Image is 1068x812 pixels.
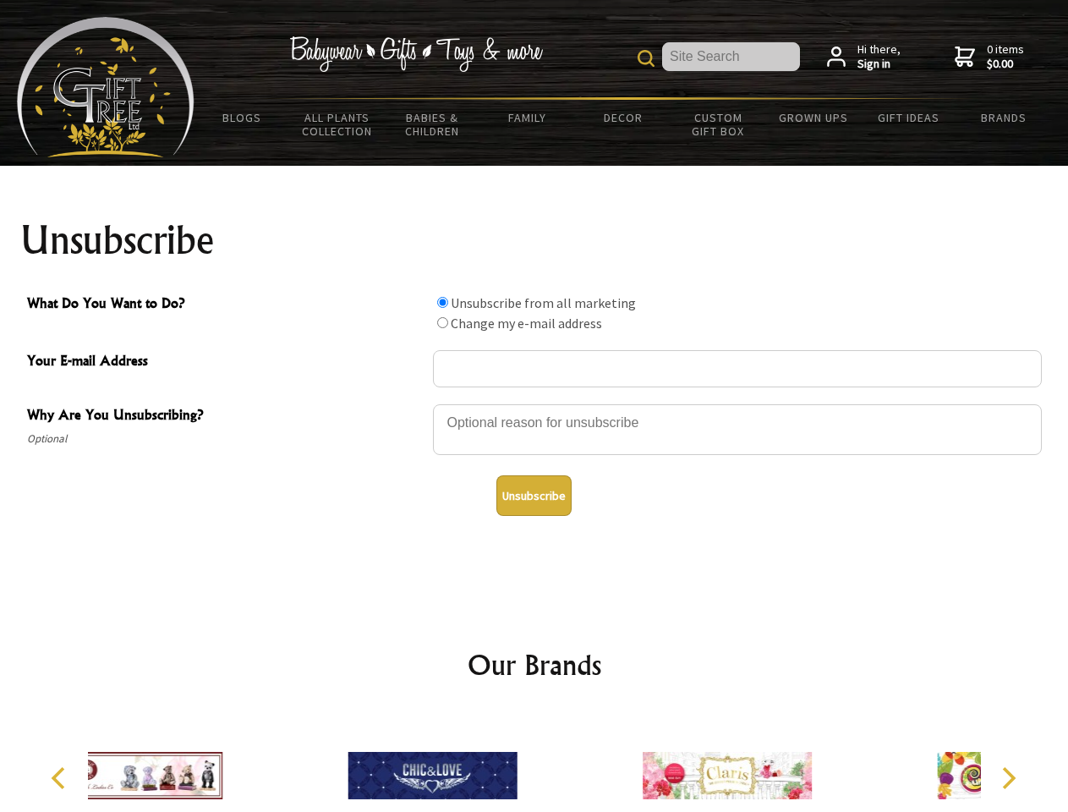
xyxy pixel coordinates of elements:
img: product search [638,50,654,67]
a: All Plants Collection [290,100,386,149]
label: Unsubscribe from all marketing [451,294,636,311]
button: Next [989,760,1027,797]
span: 0 items [987,41,1024,72]
a: Gift Ideas [861,100,956,135]
img: Babyware - Gifts - Toys and more... [17,17,194,157]
button: Previous [42,760,79,797]
img: Babywear - Gifts - Toys & more [289,36,543,72]
h1: Unsubscribe [20,220,1049,261]
input: What Do You Want to Do? [437,297,448,308]
a: Family [480,100,576,135]
span: Your E-mail Address [27,350,424,375]
label: Change my e-mail address [451,315,602,332]
span: Hi there, [857,42,901,72]
a: Brands [956,100,1052,135]
input: Your E-mail Address [433,350,1042,387]
input: What Do You Want to Do? [437,317,448,328]
span: Why Are You Unsubscribing? [27,404,424,429]
a: Grown Ups [765,100,861,135]
strong: $0.00 [987,57,1024,72]
textarea: Why Are You Unsubscribing? [433,404,1042,455]
a: Custom Gift Box [671,100,766,149]
a: BLOGS [194,100,290,135]
input: Site Search [662,42,800,71]
h2: Our Brands [34,645,1035,685]
span: What Do You Want to Do? [27,293,424,317]
a: Babies & Children [385,100,480,149]
a: Hi there,Sign in [827,42,901,72]
a: 0 items$0.00 [955,42,1024,72]
button: Unsubscribe [496,475,572,516]
strong: Sign in [857,57,901,72]
span: Optional [27,429,424,449]
a: Decor [575,100,671,135]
